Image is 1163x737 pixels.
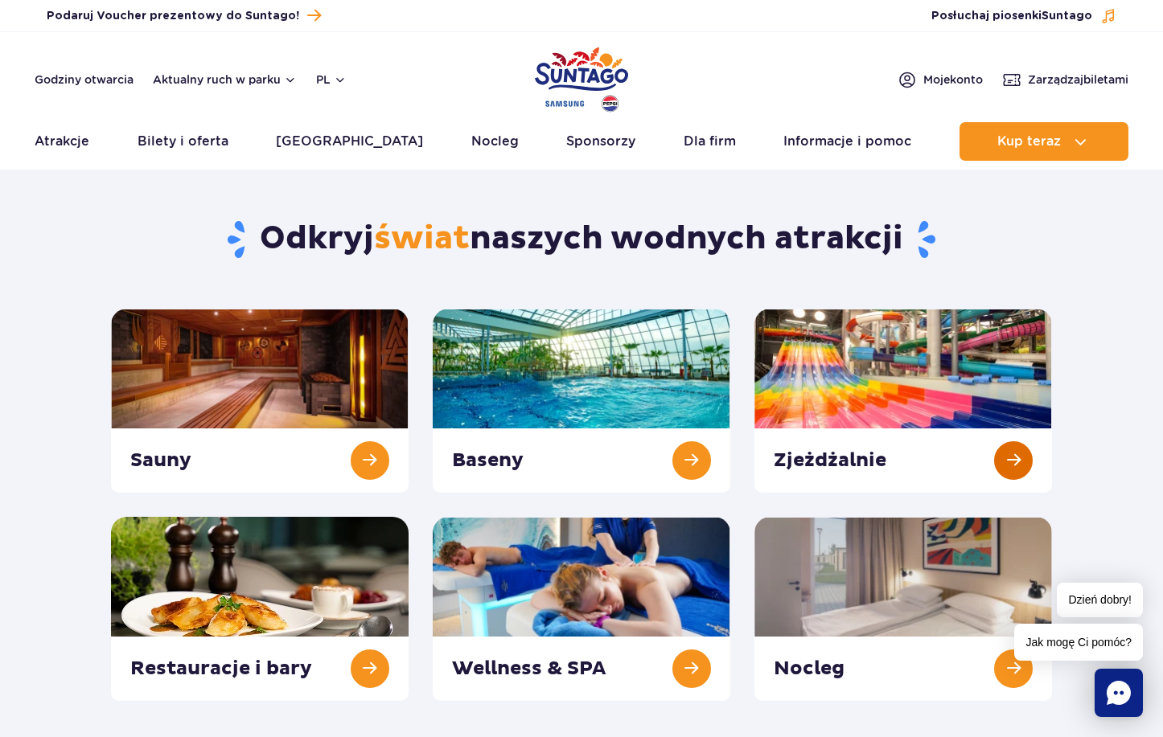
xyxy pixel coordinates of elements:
a: Mojekonto [898,70,983,89]
span: Moje konto [923,72,983,88]
span: Podaruj Voucher prezentowy do Suntago! [47,8,299,24]
a: Nocleg [471,122,519,161]
span: Dzień dobry! [1057,583,1143,617]
a: Zarządzajbiletami [1002,70,1128,89]
a: Atrakcje [35,122,89,161]
span: Posłuchaj piosenki [931,8,1092,24]
span: Zarządzaj biletami [1028,72,1128,88]
span: świat [374,219,470,259]
button: Posłuchaj piosenkiSuntago [931,8,1116,24]
button: Aktualny ruch w parku [153,73,297,86]
button: Kup teraz [960,122,1128,161]
a: Podaruj Voucher prezentowy do Suntago! [47,5,321,27]
button: pl [316,72,347,88]
span: Kup teraz [997,134,1061,149]
div: Chat [1095,669,1143,717]
a: Dla firm [684,122,736,161]
a: [GEOGRAPHIC_DATA] [276,122,423,161]
span: Jak mogę Ci pomóc? [1014,624,1143,661]
a: Sponsorzy [566,122,635,161]
span: Suntago [1042,10,1092,22]
h1: Odkryj naszych wodnych atrakcji [111,219,1053,260]
a: Godziny otwarcia [35,72,134,88]
a: Bilety i oferta [138,122,228,161]
a: Park of Poland [535,40,628,114]
a: Informacje i pomoc [783,122,911,161]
